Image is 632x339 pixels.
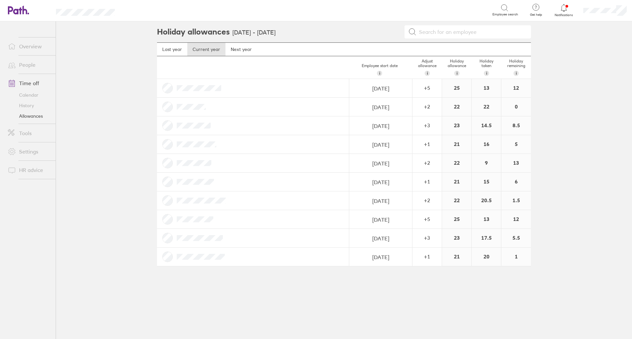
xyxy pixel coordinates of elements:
[3,145,56,158] a: Settings
[472,248,501,266] div: 20
[413,141,441,147] div: + 1
[413,85,441,91] div: + 5
[232,29,276,36] h3: [DATE] - [DATE]
[442,154,471,172] div: 22
[553,13,575,17] span: Notifications
[472,79,501,97] div: 13
[350,248,412,266] input: dd/mm/yyyy
[3,58,56,71] a: People
[442,173,471,191] div: 21
[350,192,412,210] input: dd/mm/yyyy
[442,229,471,247] div: 23
[525,13,547,17] span: Get help
[457,71,458,76] span: i
[412,56,442,79] div: Adjust allowance
[501,135,531,154] div: 5
[350,79,412,98] input: dd/mm/yyyy
[413,104,441,109] div: + 2
[347,61,412,79] div: Employee start date
[553,3,575,17] a: Notifications
[442,98,471,116] div: 22
[472,116,501,135] div: 14.5
[501,248,531,266] div: 1
[501,173,531,191] div: 6
[133,7,149,13] div: Search
[442,248,471,266] div: 21
[472,56,501,79] div: Holiday taken
[3,100,56,111] a: History
[492,12,518,16] span: Employee search
[3,90,56,100] a: Calendar
[516,71,517,76] span: i
[472,135,501,154] div: 16
[442,135,471,154] div: 21
[472,229,501,247] div: 17.5
[413,235,441,241] div: + 3
[3,163,56,177] a: HR advice
[472,154,501,172] div: 9
[350,98,412,116] input: dd/mm/yyyy
[501,98,531,116] div: 0
[442,191,471,210] div: 22
[157,21,230,42] h2: Holiday allowances
[350,135,412,154] input: dd/mm/yyyy
[442,210,471,229] div: 25
[501,229,531,247] div: 5.5
[472,210,501,229] div: 13
[350,210,412,229] input: dd/mm/yyyy
[379,71,380,76] span: i
[413,160,441,166] div: + 2
[413,254,441,259] div: + 1
[472,191,501,210] div: 20.5
[3,77,56,90] a: Time off
[350,229,412,248] input: dd/mm/yyyy
[472,173,501,191] div: 15
[225,43,257,56] a: Next year
[3,127,56,140] a: Tools
[472,98,501,116] div: 22
[486,71,487,76] span: i
[413,122,441,128] div: + 3
[501,191,531,210] div: 1.5
[350,117,412,135] input: dd/mm/yyyy
[501,116,531,135] div: 8.5
[416,26,527,38] input: Search for an employee
[157,43,187,56] a: Last year
[442,79,471,97] div: 25
[413,197,441,203] div: + 2
[442,56,472,79] div: Holiday allowance
[501,79,531,97] div: 12
[3,40,56,53] a: Overview
[413,216,441,222] div: + 5
[501,154,531,172] div: 13
[187,43,225,56] a: Current year
[413,179,441,184] div: + 1
[427,71,428,76] span: i
[442,116,471,135] div: 23
[350,154,412,173] input: dd/mm/yyyy
[501,56,531,79] div: Holiday remaining
[350,173,412,191] input: dd/mm/yyyy
[501,210,531,229] div: 12
[3,111,56,121] a: Allowances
